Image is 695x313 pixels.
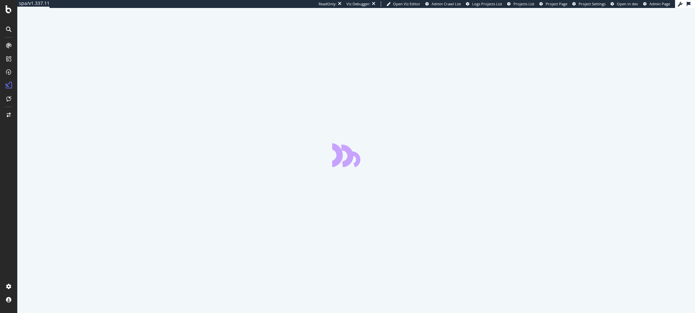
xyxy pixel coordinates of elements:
span: Project Page [546,1,567,6]
div: ReadOnly: [319,1,337,7]
a: Open Viz Editor [386,1,420,7]
span: Admin Page [649,1,670,6]
a: Admin Crawl List [425,1,461,7]
a: Open in dev [611,1,638,7]
a: Project Page [539,1,567,7]
div: Viz Debugger: [347,1,370,7]
span: Open Viz Editor [393,1,420,6]
span: Project Settings [579,1,606,6]
span: Admin Crawl List [432,1,461,6]
span: Logs Projects List [472,1,502,6]
span: Open in dev [617,1,638,6]
a: Projects List [507,1,534,7]
span: Projects List [513,1,534,6]
div: animation [332,143,380,167]
a: Logs Projects List [466,1,502,7]
a: Project Settings [572,1,606,7]
a: Admin Page [643,1,670,7]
